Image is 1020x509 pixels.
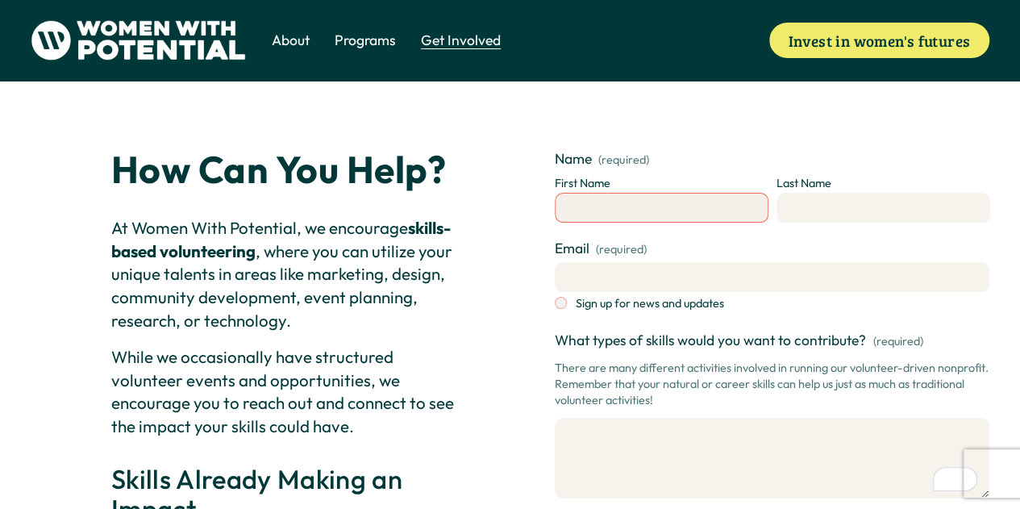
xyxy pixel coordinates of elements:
strong: How Can You Help? [111,146,447,193]
span: (required) [872,333,922,349]
span: Get Involved [421,31,501,51]
a: Invest in women's futures [769,23,990,58]
input: Sign up for news and updates [555,297,567,309]
span: (required) [596,241,646,257]
a: folder dropdown [335,29,395,52]
span: Name [555,149,592,169]
div: Last Name [776,175,990,193]
span: Programs [335,31,395,51]
p: At Women With Potential, we encourage , where you can utilize your unique talents in areas like m... [111,216,465,332]
img: Women With Potential [31,20,246,60]
strong: skills-based volunteering [111,217,452,261]
span: (required) [598,154,648,165]
span: What types of skills would you want to contribute? [555,331,866,351]
span: Sign up for news and updates [576,295,724,311]
p: While we occasionally have structured volunteer events and opportunities, we encourage you to rea... [111,345,465,438]
div: First Name [555,175,768,193]
a: folder dropdown [271,29,309,52]
a: folder dropdown [421,29,501,52]
span: About [271,31,309,51]
span: Email [555,239,589,259]
p: There are many different activities involved in running our volunteer-driven nonprofit. Remember ... [555,354,989,415]
textarea: To enrich screen reader interactions, please activate Accessibility in Grammarly extension settings [555,418,989,499]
